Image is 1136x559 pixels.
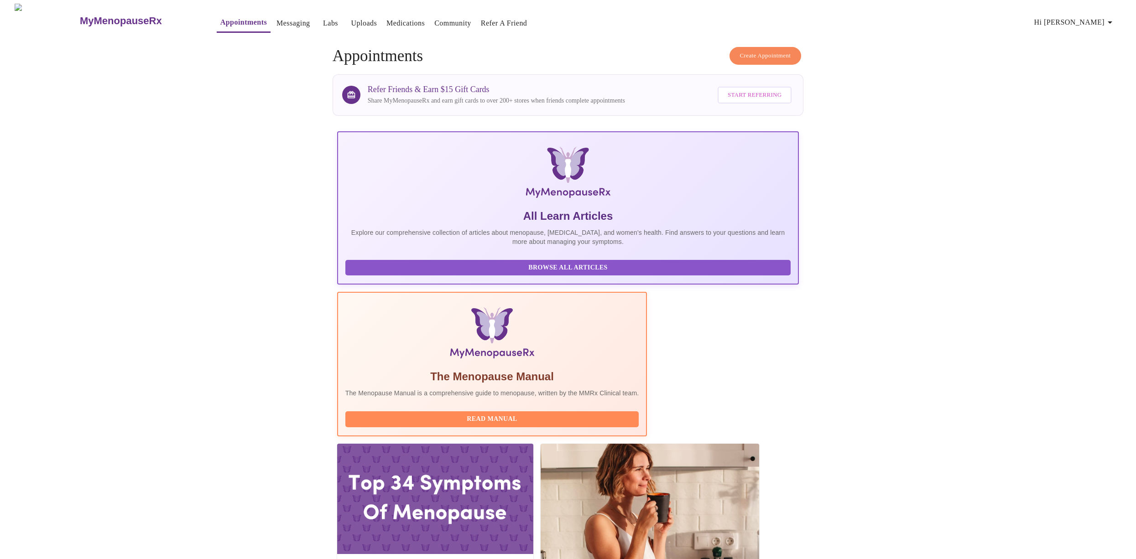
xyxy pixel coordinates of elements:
a: Labs [323,17,338,30]
button: Messaging [273,14,313,32]
a: Start Referring [715,82,794,108]
span: Browse All Articles [354,262,782,274]
h5: All Learn Articles [345,209,791,223]
span: Start Referring [728,90,782,100]
a: MyMenopauseRx [78,5,198,37]
button: Uploads [348,14,381,32]
a: Refer a Friend [481,17,527,30]
a: Messaging [276,17,310,30]
button: Hi [PERSON_NAME] [1031,13,1119,31]
a: Read Manual [345,414,641,422]
img: MyMenopauseRx Logo [15,4,78,38]
span: Read Manual [354,414,630,425]
button: Medications [383,14,428,32]
h4: Appointments [333,47,804,65]
p: Share MyMenopauseRx and earn gift cards to over 200+ stores when friends complete appointments [368,96,625,105]
span: Create Appointment [740,51,791,61]
img: MyMenopauseRx Logo [415,147,721,202]
h3: Refer Friends & Earn $15 Gift Cards [368,85,625,94]
span: Hi [PERSON_NAME] [1034,16,1115,29]
button: Read Manual [345,411,639,427]
p: Explore our comprehensive collection of articles about menopause, [MEDICAL_DATA], and women's hea... [345,228,791,246]
button: Create Appointment [730,47,802,65]
a: Uploads [351,17,377,30]
button: Community [431,14,475,32]
button: Labs [316,14,345,32]
img: Menopause Manual [392,307,592,362]
h5: The Menopause Manual [345,369,639,384]
a: Medications [386,17,425,30]
a: Community [434,17,471,30]
h3: MyMenopauseRx [80,15,162,27]
button: Refer a Friend [477,14,531,32]
button: Start Referring [718,87,792,104]
button: Browse All Articles [345,260,791,276]
button: Appointments [217,13,271,33]
a: Appointments [220,16,267,29]
a: Browse All Articles [345,263,793,271]
p: The Menopause Manual is a comprehensive guide to menopause, written by the MMRx Clinical team. [345,388,639,398]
